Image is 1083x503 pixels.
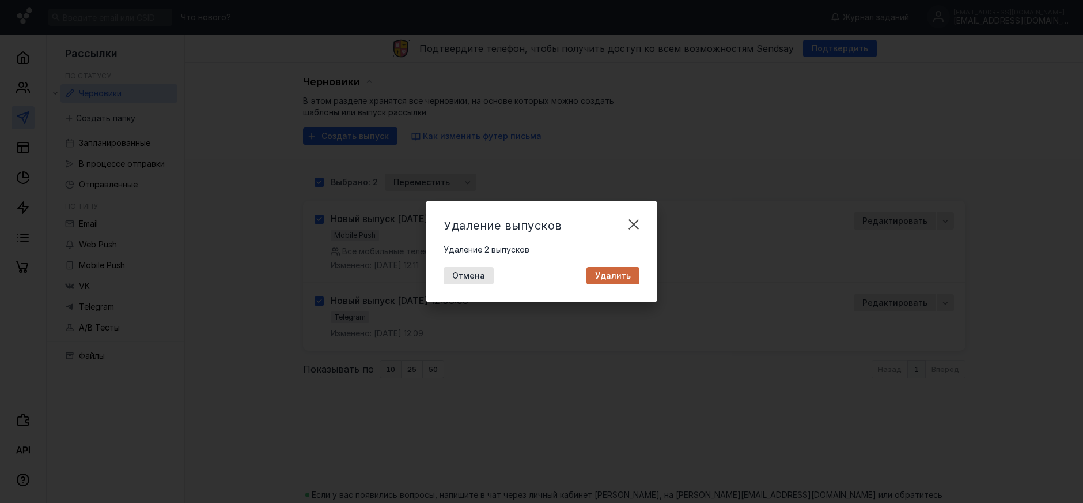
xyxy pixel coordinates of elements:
button: Удалить [586,267,639,284]
button: Отмена [444,267,494,284]
span: Отмена [452,271,485,281]
span: Удаление выпусков [444,219,562,232]
span: Удалить [595,271,631,281]
span: Удаление 2 выпусков [444,245,529,254]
